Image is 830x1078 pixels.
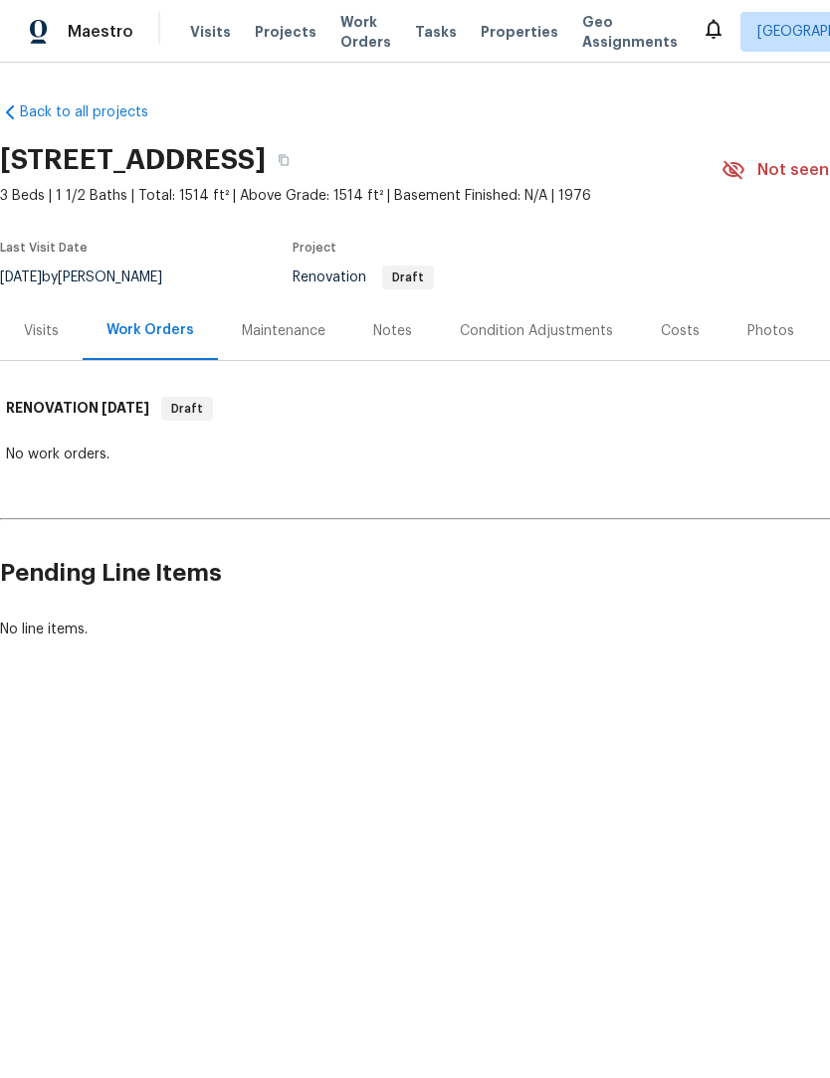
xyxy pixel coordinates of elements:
[6,397,149,421] h6: RENOVATION
[384,271,432,283] span: Draft
[242,321,325,341] div: Maintenance
[293,270,434,284] span: Renovation
[24,321,59,341] div: Visits
[582,12,678,52] span: Geo Assignments
[68,22,133,42] span: Maestro
[255,22,316,42] span: Projects
[106,320,194,340] div: Work Orders
[481,22,558,42] span: Properties
[266,142,302,178] button: Copy Address
[190,22,231,42] span: Visits
[373,321,412,341] div: Notes
[163,399,211,419] span: Draft
[661,321,700,341] div: Costs
[340,12,391,52] span: Work Orders
[293,242,336,254] span: Project
[102,401,149,415] span: [DATE]
[747,321,794,341] div: Photos
[460,321,613,341] div: Condition Adjustments
[415,25,457,39] span: Tasks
